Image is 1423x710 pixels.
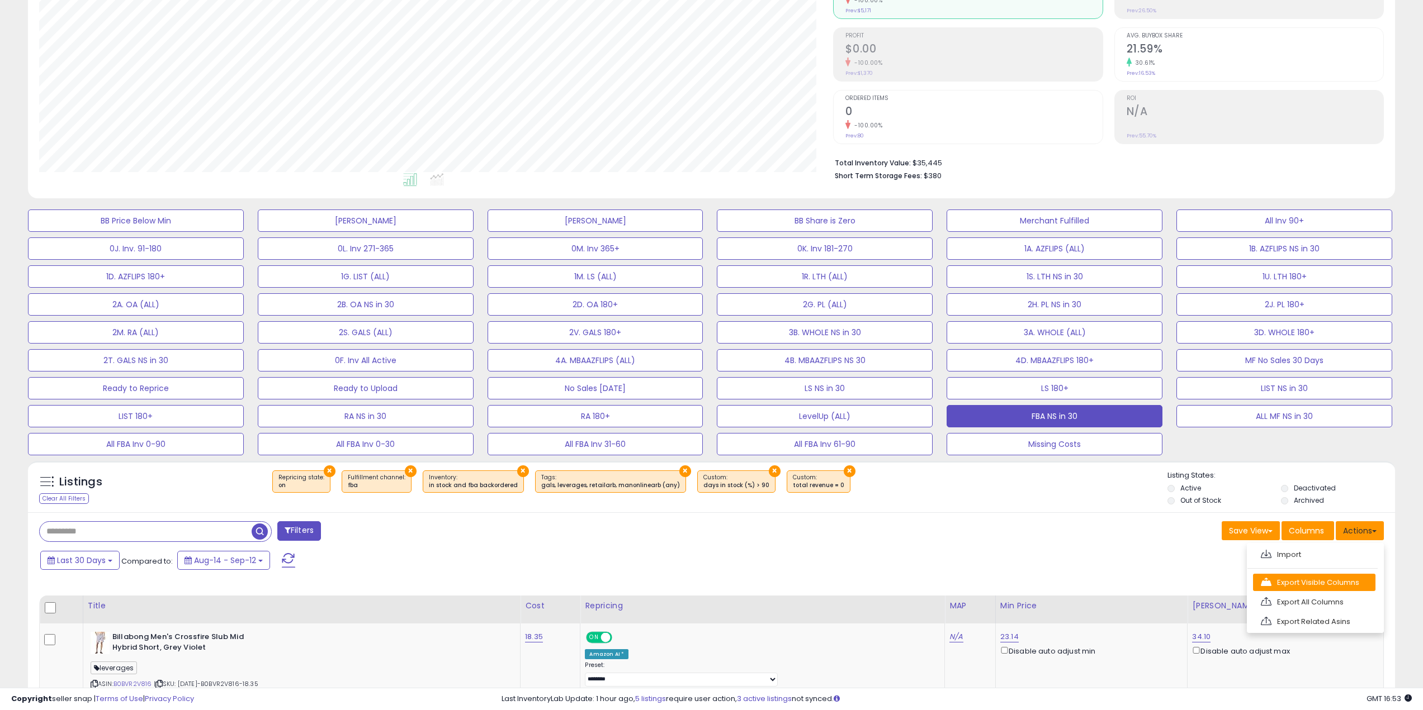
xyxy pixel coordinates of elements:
[947,209,1162,232] button: Merchant Fulfilled
[28,349,244,371] button: 2T. GALS NS in 30
[28,377,244,399] button: Ready to Reprice
[1127,33,1383,39] span: Avg. Buybox Share
[502,694,1412,704] div: Last InventoryLab Update: 1 hour ago, require user action, not synced.
[1127,132,1156,139] small: Prev: 55.70%
[1253,546,1375,563] a: Import
[40,551,120,570] button: Last 30 Days
[845,7,871,14] small: Prev: $5,171
[517,465,529,477] button: ×
[703,482,769,489] div: days in stock (%) > 90
[947,237,1162,260] button: 1A. AZFLIPS (ALL)
[11,694,194,704] div: seller snap | |
[258,349,474,371] button: 0F. Inv All Active
[717,237,933,260] button: 0K. Inv 181-270
[258,433,474,455] button: All FBA Inv 0-30
[1222,521,1280,540] button: Save View
[59,474,102,490] h5: Listings
[924,170,942,181] span: $380
[1253,613,1375,630] a: Export Related Asins
[488,377,703,399] button: No Sales [DATE]
[1167,470,1395,481] p: Listing States:
[145,693,194,704] a: Privacy Policy
[28,265,244,288] button: 1D. AZFLIPS 180+
[88,600,516,612] div: Title
[717,349,933,371] button: 4B. MBAAZFLIPS NS 30
[845,70,873,77] small: Prev: $1,370
[717,209,933,232] button: BB Share is Zero
[769,465,781,477] button: ×
[949,600,991,612] div: MAP
[947,433,1162,455] button: Missing Costs
[1176,321,1392,344] button: 3D. WHOLE 180+
[835,155,1375,169] li: $35,445
[1176,209,1392,232] button: All Inv 90+
[258,405,474,427] button: RA NS in 30
[1192,631,1211,642] a: 34.10
[793,482,844,489] div: total revenue = 0
[258,265,474,288] button: 1G. LIST (ALL)
[947,377,1162,399] button: LS 180+
[845,33,1102,39] span: Profit
[488,433,703,455] button: All FBA Inv 31-60
[258,321,474,344] button: 2S. GALS (ALL)
[28,237,244,260] button: 0J. Inv. 91-180
[114,679,152,689] a: B0BVR2V816
[488,405,703,427] button: RA 180+
[121,556,173,566] span: Compared to:
[588,633,602,642] span: ON
[28,405,244,427] button: LIST 180+
[717,377,933,399] button: LS NS in 30
[258,293,474,316] button: 2B. OA NS in 30
[845,132,864,139] small: Prev: 80
[28,321,244,344] button: 2M. RA (ALL)
[717,293,933,316] button: 2G. PL (ALL)
[793,473,844,490] span: Custom:
[1180,483,1201,493] label: Active
[278,473,324,490] span: Repricing state :
[585,649,628,659] div: Amazon AI *
[717,321,933,344] button: 3B. WHOLE NS in 30
[541,482,680,489] div: gals, leverages, retailarb, manonlinearb (any)
[525,631,543,642] a: 18.35
[1367,693,1412,704] span: 2025-10-13 16:53 GMT
[585,661,936,687] div: Preset:
[947,293,1162,316] button: 2H. PL NS in 30
[91,661,138,674] span: leverages
[1289,525,1324,536] span: Columns
[585,600,940,612] div: Repricing
[717,433,933,455] button: All FBA Inv 61-90
[1176,377,1392,399] button: LIST NS in 30
[324,465,335,477] button: ×
[1127,7,1156,14] small: Prev: 26.50%
[405,465,417,477] button: ×
[947,405,1162,427] button: FBA NS in 30
[845,42,1102,58] h2: $0.00
[1282,521,1334,540] button: Columns
[28,209,244,232] button: BB Price Below Min
[949,631,963,642] a: N/A
[1180,495,1221,505] label: Out of Stock
[488,209,703,232] button: [PERSON_NAME]
[112,632,248,655] b: Billabong Men's Crossfire Slub Mid Hybrid Short, Grey Violet
[611,633,628,642] span: OFF
[1176,405,1392,427] button: ALL MF NS in 30
[154,679,258,688] span: | SKU: [DATE]-B0BVR2V816-18.35
[679,465,691,477] button: ×
[1127,105,1383,120] h2: N/A
[1192,600,1379,612] div: [PERSON_NAME]
[844,465,855,477] button: ×
[850,59,882,67] small: -100.00%
[835,171,922,180] b: Short Term Storage Fees:
[635,693,666,704] a: 5 listings
[348,482,405,489] div: fba
[947,265,1162,288] button: 1S. LTH NS in 30
[39,493,89,504] div: Clear All Filters
[258,377,474,399] button: Ready to Upload
[525,600,575,612] div: Cost
[1000,631,1019,642] a: 23.14
[488,349,703,371] button: 4A. MBAAZFLIPS (ALL)
[717,405,933,427] button: LevelUp (ALL)
[541,473,680,490] span: Tags :
[1000,645,1179,656] div: Disable auto adjust min
[1132,59,1155,67] small: 30.61%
